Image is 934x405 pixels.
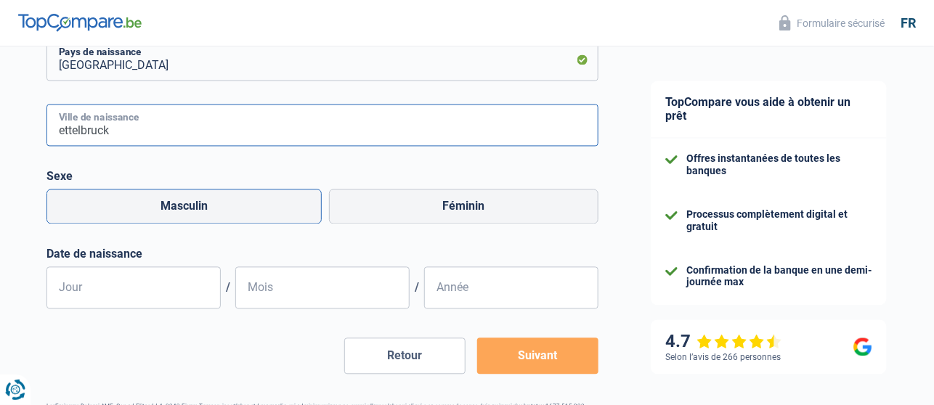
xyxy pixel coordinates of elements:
div: Selon l’avis de 266 personnes [665,353,781,363]
div: 4.7 [665,332,782,353]
label: Masculin [46,189,322,224]
div: fr [901,15,916,31]
button: Retour [344,338,466,375]
label: Sexe [46,170,598,184]
input: Belgique [46,39,598,81]
label: Féminin [329,189,599,224]
input: JJ [46,267,221,309]
input: AAAA [424,267,598,309]
div: TopCompare vous aide à obtenir un prêt [651,81,887,139]
span: / [221,281,235,295]
button: Suivant [477,338,598,375]
div: Offres instantanées de toutes les banques [686,153,872,178]
button: Formulaire sécurisé [771,11,893,35]
div: Processus complètement digital et gratuit [686,209,872,234]
img: TopCompare Logo [18,14,142,31]
span: / [410,281,424,295]
div: Confirmation de la banque en une demi-journée max [686,265,872,290]
label: Date de naissance [46,247,598,261]
input: MM [235,267,410,309]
